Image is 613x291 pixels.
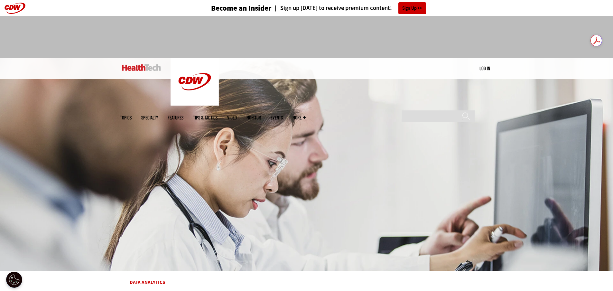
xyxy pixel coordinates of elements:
iframe: advertisement [190,23,424,52]
h3: Become an Insider [211,5,272,12]
img: Home [122,64,161,71]
a: Sign up [DATE] to receive premium content! [272,5,392,11]
a: Log in [479,65,490,71]
a: Data Analytics [130,279,165,286]
span: More [293,115,306,120]
a: Tips & Tactics [193,115,218,120]
a: Become an Insider [187,5,272,12]
button: Open Preferences [6,272,22,288]
div: User menu [479,65,490,72]
img: Home [171,58,219,106]
a: Events [271,115,283,120]
a: CDW [171,100,219,107]
span: Topics [120,115,132,120]
span: Specialty [141,115,158,120]
a: Sign Up [398,2,426,14]
div: Cookie Settings [6,272,22,288]
a: MonITor [246,115,261,120]
a: Video [227,115,237,120]
a: Features [168,115,183,120]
